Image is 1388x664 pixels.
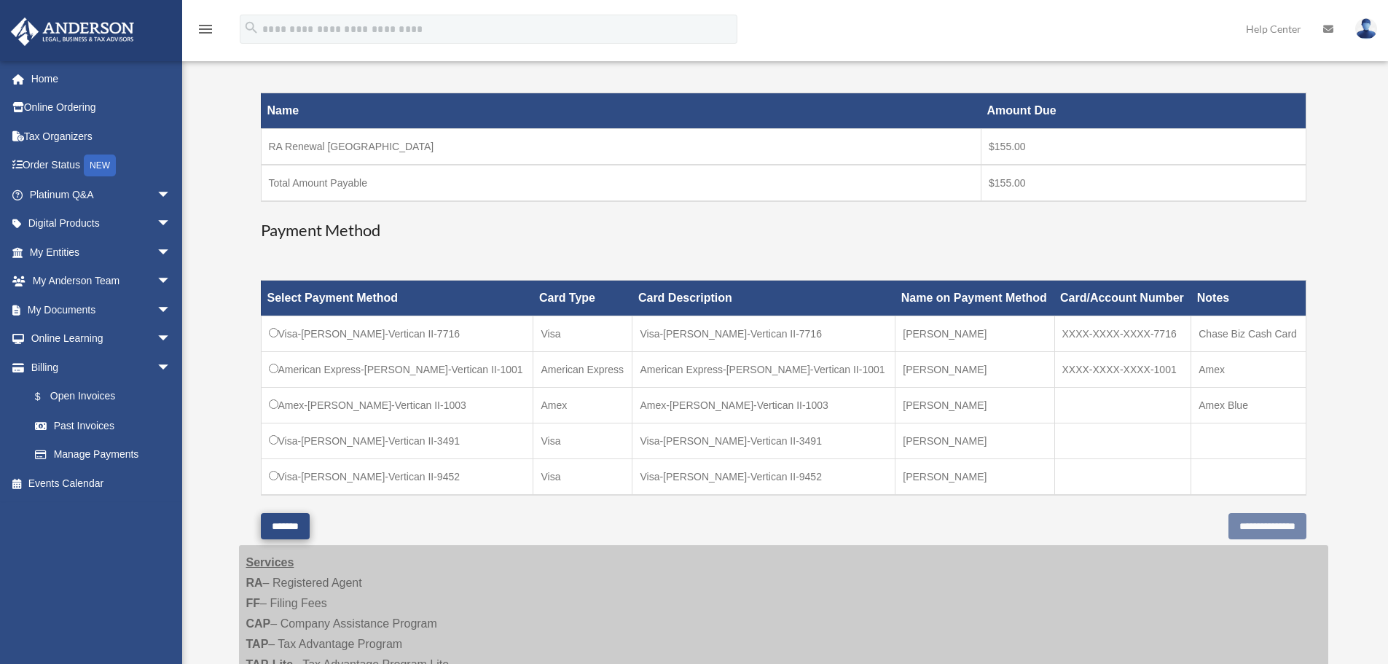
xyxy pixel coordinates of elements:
[1355,18,1377,39] img: User Pic
[10,295,193,324] a: My Documentsarrow_drop_down
[84,155,116,176] div: NEW
[10,324,193,354] a: Online Learningarrow_drop_down
[20,382,179,412] a: $Open Invoices
[981,129,1306,165] td: $155.00
[981,93,1306,129] th: Amount Due
[261,316,533,352] td: Visa-[PERSON_NAME]-Vertican II-7716
[1054,281,1191,316] th: Card/Account Number
[261,219,1306,242] h3: Payment Method
[243,20,259,36] i: search
[895,352,1054,388] td: [PERSON_NAME]
[895,281,1054,316] th: Name on Payment Method
[261,352,533,388] td: American Express-[PERSON_NAME]-Vertican II-1001
[246,577,263,589] strong: RA
[632,352,895,388] td: American Express-[PERSON_NAME]-Vertican II-1001
[10,93,193,122] a: Online Ordering
[895,316,1054,352] td: [PERSON_NAME]
[895,459,1054,496] td: [PERSON_NAME]
[261,129,981,165] td: RA Renewal [GEOGRAPHIC_DATA]
[1191,352,1306,388] td: Amex
[261,165,981,201] td: Total Amount Payable
[246,556,294,569] strong: Services
[632,316,895,352] td: Visa-[PERSON_NAME]-Vertican II-7716
[10,353,186,382] a: Billingarrow_drop_down
[10,64,193,93] a: Home
[157,209,186,239] span: arrow_drop_down
[981,165,1306,201] td: $155.00
[157,180,186,210] span: arrow_drop_down
[1191,281,1306,316] th: Notes
[632,281,895,316] th: Card Description
[533,281,632,316] th: Card Type
[157,295,186,325] span: arrow_drop_down
[261,281,533,316] th: Select Payment Method
[632,459,895,496] td: Visa-[PERSON_NAME]-Vertican II-9452
[1054,352,1191,388] td: XXXX-XXXX-XXXX-1001
[246,638,269,650] strong: TAP
[533,316,632,352] td: Visa
[895,423,1054,459] td: [PERSON_NAME]
[10,469,193,498] a: Events Calendar
[246,617,271,630] strong: CAP
[1191,316,1306,352] td: Chase Biz Cash Card
[10,238,193,267] a: My Entitiesarrow_drop_down
[533,423,632,459] td: Visa
[157,238,186,267] span: arrow_drop_down
[533,352,632,388] td: American Express
[157,353,186,383] span: arrow_drop_down
[533,459,632,496] td: Visa
[197,26,214,38] a: menu
[157,324,186,354] span: arrow_drop_down
[261,459,533,496] td: Visa-[PERSON_NAME]-Vertican II-9452
[10,151,193,181] a: Order StatusNEW
[157,267,186,297] span: arrow_drop_down
[43,388,50,406] span: $
[895,388,1054,423] td: [PERSON_NAME]
[632,423,895,459] td: Visa-[PERSON_NAME]-Vertican II-3491
[20,440,186,469] a: Manage Payments
[10,267,193,296] a: My Anderson Teamarrow_drop_down
[533,388,632,423] td: Amex
[20,411,186,440] a: Past Invoices
[246,597,261,609] strong: FF
[10,180,193,209] a: Platinum Q&Aarrow_drop_down
[261,388,533,423] td: Amex-[PERSON_NAME]-Vertican II-1003
[10,209,193,238] a: Digital Productsarrow_drop_down
[197,20,214,38] i: menu
[1191,388,1306,423] td: Amex Blue
[261,93,981,129] th: Name
[10,122,193,151] a: Tax Organizers
[1054,316,1191,352] td: XXXX-XXXX-XXXX-7716
[261,423,533,459] td: Visa-[PERSON_NAME]-Vertican II-3491
[632,388,895,423] td: Amex-[PERSON_NAME]-Vertican II-1003
[7,17,138,46] img: Anderson Advisors Platinum Portal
